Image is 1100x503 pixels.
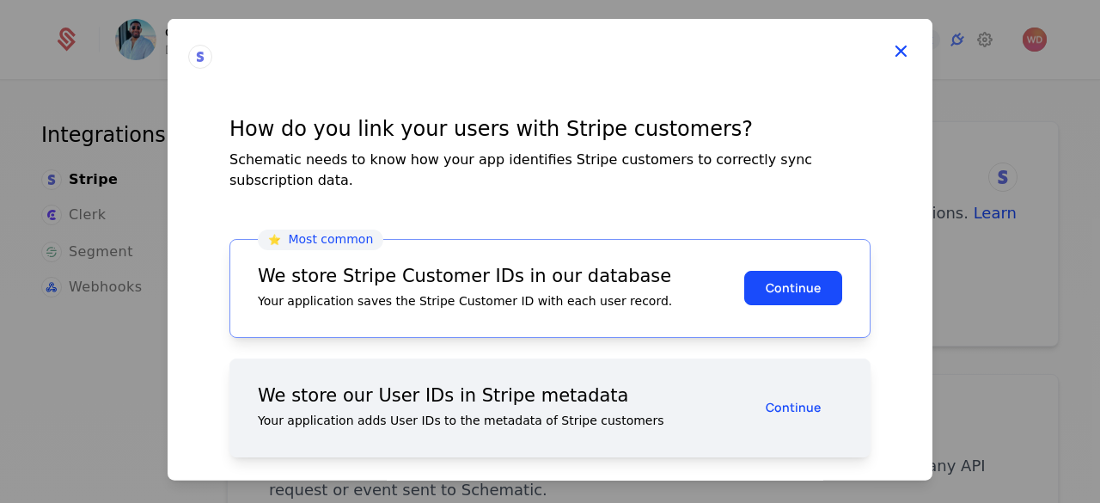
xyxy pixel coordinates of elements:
[229,114,871,142] div: How do you link your users with Stripe customers?
[288,231,373,245] span: Most common
[258,291,744,309] div: Your application saves the Stripe Customer ID with each user record.
[744,390,842,425] button: Continue
[258,267,744,285] div: We store Stripe Customer IDs in our database
[268,233,281,245] span: ⭐️
[258,411,744,428] div: Your application adds User IDs to the metadata of Stripe customers
[229,149,871,190] div: Schematic needs to know how your app identifies Stripe customers to correctly sync subscription d...
[258,386,744,404] div: We store our User IDs in Stripe metadata
[744,271,842,305] button: Continue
